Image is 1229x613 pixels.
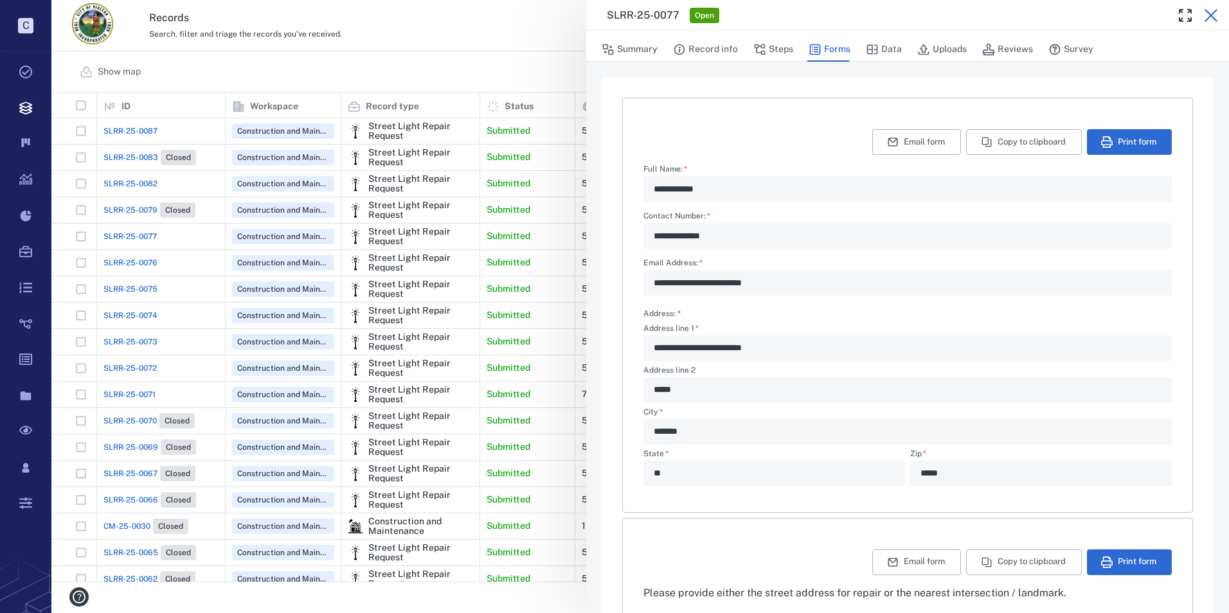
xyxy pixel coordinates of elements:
[643,408,1172,419] label: City
[643,450,905,461] label: State
[29,9,55,21] span: Help
[643,270,1172,296] div: Email Address:
[643,212,1172,223] label: Contact Number:
[643,223,1172,249] div: Contact Number:
[643,585,1172,601] div: Please provide either the street address for repair or the nearest intersection / landmark.
[966,549,1082,575] button: Copy to clipboard
[809,37,850,62] button: Forms
[643,366,1172,377] label: Address line 2
[1087,549,1172,575] button: Print form
[643,259,1172,270] label: Email Address:
[753,37,793,62] button: Steps
[607,8,679,23] h3: SLRR-25-0077
[966,129,1082,155] button: Copy to clipboard
[18,18,33,33] p: C
[673,37,738,62] button: Record info
[917,37,967,62] button: Uploads
[872,129,961,155] button: Email form
[1198,3,1224,28] button: Close
[643,324,1172,335] label: Address line 1
[677,309,681,318] span: required
[1087,129,1172,155] button: Print form
[866,37,902,62] button: Data
[982,37,1033,62] button: Reviews
[692,10,717,21] span: Open
[602,37,658,62] button: Summary
[1048,37,1093,62] button: Survey
[643,176,1172,202] div: Full Name:
[1172,3,1198,28] button: Toggle Fullscreen
[643,308,681,319] label: Address:
[872,549,961,575] button: Email form
[910,450,1172,461] label: Zip
[643,165,1172,176] label: Full Name:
